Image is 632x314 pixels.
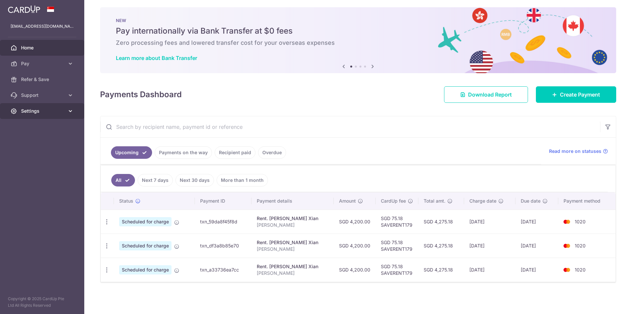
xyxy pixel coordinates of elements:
[549,148,601,155] span: Read more on statuses
[111,174,135,186] a: All
[444,86,528,103] a: Download Report
[560,91,600,99] span: Create Payment
[195,192,251,210] th: Payment ID
[258,146,286,159] a: Overdue
[21,60,65,67] span: Pay
[138,174,173,186] a: Next 7 days
[464,258,515,282] td: [DATE]
[119,217,171,226] span: Scheduled for charge
[515,210,558,234] td: [DATE]
[575,219,586,224] span: 1020
[560,266,573,274] img: Bank Card
[424,198,445,204] span: Total amt.
[116,18,600,23] p: NEW
[175,174,214,186] a: Next 30 days
[21,76,65,83] span: Refer & Save
[334,210,376,234] td: SGD 4,200.00
[119,198,133,204] span: Status
[418,210,464,234] td: SGD 4,275.18
[217,174,268,186] a: More than 1 month
[257,263,329,270] div: Rent. [PERSON_NAME] Xian
[195,210,251,234] td: txn_59da8f45f8d
[464,210,515,234] td: [DATE]
[100,7,616,73] img: Bank transfer banner
[558,192,616,210] th: Payment method
[560,218,573,226] img: Bank Card
[521,198,540,204] span: Due date
[376,210,418,234] td: SGD 75.18 SAVERENT179
[418,258,464,282] td: SGD 4,275.18
[257,222,329,228] p: [PERSON_NAME]
[119,241,171,250] span: Scheduled for charge
[257,246,329,252] p: [PERSON_NAME]
[100,89,182,100] h4: Payments Dashboard
[575,267,586,272] span: 1020
[100,116,600,137] input: Search by recipient name, payment id or reference
[215,146,255,159] a: Recipient paid
[195,234,251,258] td: txn_df3a8b85e70
[119,265,171,274] span: Scheduled for charge
[381,198,406,204] span: CardUp fee
[549,148,608,155] a: Read more on statuses
[418,234,464,258] td: SGD 4,275.18
[575,243,586,248] span: 1020
[257,215,329,222] div: Rent. [PERSON_NAME] Xian
[195,258,251,282] td: txn_a33736ea7cc
[257,270,329,276] p: [PERSON_NAME]
[21,44,65,51] span: Home
[111,146,152,159] a: Upcoming
[257,239,329,246] div: Rent. [PERSON_NAME] Xian
[155,146,212,159] a: Payments on the way
[21,92,65,99] span: Support
[376,258,418,282] td: SGD 75.18 SAVERENT179
[8,5,40,13] img: CardUp
[334,234,376,258] td: SGD 4,200.00
[116,39,600,47] h6: Zero processing fees and lowered transfer cost for your overseas expenses
[468,91,512,99] span: Download Report
[560,242,573,250] img: Bank Card
[536,86,616,103] a: Create Payment
[515,234,558,258] td: [DATE]
[464,234,515,258] td: [DATE]
[469,198,496,204] span: Charge date
[251,192,334,210] th: Payment details
[339,198,356,204] span: Amount
[334,258,376,282] td: SGD 4,200.00
[116,26,600,36] h5: Pay internationally via Bank Transfer at $0 fees
[21,108,65,114] span: Settings
[515,258,558,282] td: [DATE]
[116,55,197,61] a: Learn more about Bank Transfer
[11,23,74,30] p: [EMAIL_ADDRESS][DOMAIN_NAME]
[376,234,418,258] td: SGD 75.18 SAVERENT179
